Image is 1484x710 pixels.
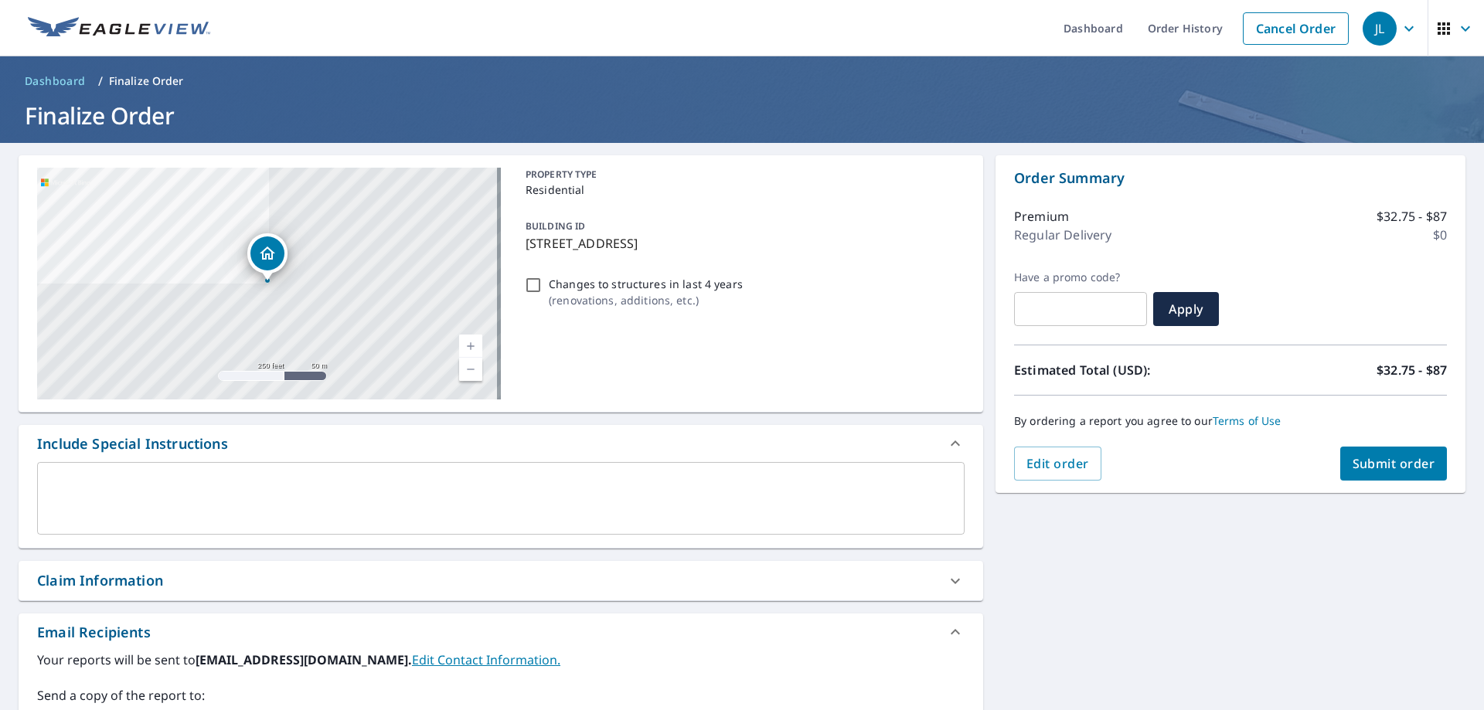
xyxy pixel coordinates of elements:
[1014,168,1447,189] p: Order Summary
[37,686,965,705] label: Send a copy of the report to:
[1153,292,1219,326] button: Apply
[526,168,958,182] p: PROPERTY TYPE
[1166,301,1207,318] span: Apply
[19,69,92,93] a: Dashboard
[19,613,983,651] div: Email Recipients
[109,73,184,89] p: Finalize Order
[526,234,958,253] p: [STREET_ADDRESS]
[549,276,743,292] p: Changes to structures in last 4 years
[1243,12,1349,45] a: Cancel Order
[19,100,1465,131] h1: Finalize Order
[25,73,86,89] span: Dashboard
[412,651,560,668] a: EditContactInfo
[37,622,151,643] div: Email Recipients
[1014,270,1147,284] label: Have a promo code?
[1213,413,1281,428] a: Terms of Use
[19,561,983,600] div: Claim Information
[1014,361,1230,379] p: Estimated Total (USD):
[98,72,103,90] li: /
[1377,207,1447,226] p: $32.75 - $87
[19,425,983,462] div: Include Special Instructions
[459,335,482,358] a: Current Level 17, Zoom In
[549,292,743,308] p: ( renovations, additions, etc. )
[37,570,163,591] div: Claim Information
[1377,361,1447,379] p: $32.75 - $87
[1026,455,1089,472] span: Edit order
[37,433,228,454] div: Include Special Instructions
[196,651,412,668] b: [EMAIL_ADDRESS][DOMAIN_NAME].
[247,233,288,281] div: Dropped pin, building 1, Residential property, 2123 Grandview Ave Monroeville, PA 15146
[1363,12,1397,46] div: JL
[459,358,482,381] a: Current Level 17, Zoom Out
[1433,226,1447,244] p: $0
[1353,455,1435,472] span: Submit order
[37,651,965,669] label: Your reports will be sent to
[1014,414,1447,428] p: By ordering a report you agree to our
[1340,447,1448,481] button: Submit order
[526,219,585,233] p: BUILDING ID
[526,182,958,198] p: Residential
[28,17,210,40] img: EV Logo
[1014,447,1101,481] button: Edit order
[1014,207,1069,226] p: Premium
[1014,226,1111,244] p: Regular Delivery
[19,69,1465,93] nav: breadcrumb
